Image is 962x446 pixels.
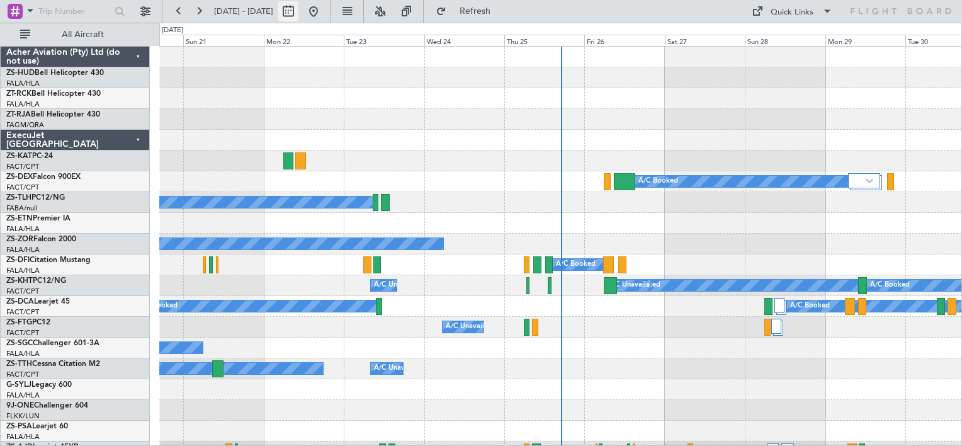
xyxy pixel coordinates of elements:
[6,402,34,409] span: 9J-ONE
[825,35,905,46] div: Mon 29
[6,120,44,130] a: FAGM/QRA
[6,236,76,243] a: ZS-ZORFalcon 2000
[6,340,33,347] span: ZS-SGC
[6,215,33,222] span: ZS-ETN
[6,411,40,421] a: FLKK/LUN
[6,381,31,389] span: G-SYLJ
[6,287,39,296] a: FACT/CPT
[214,6,273,17] span: [DATE] - [DATE]
[6,349,40,358] a: FALA/HLA
[790,297,830,316] div: A/C Booked
[665,35,745,46] div: Sat 27
[745,35,825,46] div: Sun 28
[6,256,30,264] span: ZS-DFI
[183,35,263,46] div: Sun 21
[264,35,344,46] div: Mon 22
[6,423,68,430] a: ZS-PSALearjet 60
[430,1,506,21] button: Refresh
[6,111,100,118] a: ZT-RJABell Helicopter 430
[556,255,596,274] div: A/C Booked
[14,25,137,45] button: All Aircraft
[6,90,101,98] a: ZT-RCKBell Helicopter 430
[6,277,33,285] span: ZS-KHT
[6,90,31,98] span: ZT-RCK
[6,69,104,77] a: ZS-HUDBell Helicopter 430
[6,173,81,181] a: ZS-DEXFalcon 900EX
[6,245,40,254] a: FALA/HLA
[6,100,40,109] a: FALA/HLA
[162,25,183,36] div: [DATE]
[6,319,50,326] a: ZS-FTGPC12
[6,423,32,430] span: ZS-PSA
[6,360,100,368] a: ZS-TTHCessna Citation M2
[6,194,65,202] a: ZS-TLHPC12/NG
[6,319,32,326] span: ZS-FTG
[374,359,426,378] div: A/C Unavailable
[6,152,32,160] span: ZS-KAT
[866,178,873,183] img: arrow-gray.svg
[6,256,91,264] a: ZS-DFICitation Mustang
[870,276,910,295] div: A/C Booked
[6,224,40,234] a: FALA/HLA
[6,432,40,442] a: FALA/HLA
[6,298,34,306] span: ZS-DCA
[6,298,70,306] a: ZS-DCALearjet 45
[6,402,88,409] a: 9J-ONEChallenger 604
[33,30,133,39] span: All Aircraft
[424,35,504,46] div: Wed 24
[6,152,53,160] a: ZS-KATPC-24
[6,162,39,171] a: FACT/CPT
[6,381,72,389] a: G-SYLJLegacy 600
[6,203,38,213] a: FABA/null
[6,79,40,88] a: FALA/HLA
[6,111,31,118] span: ZT-RJA
[6,391,40,400] a: FALA/HLA
[584,35,664,46] div: Fri 26
[6,340,99,347] a: ZS-SGCChallenger 601-3A
[6,215,71,222] a: ZS-ETNPremier IA
[6,194,31,202] span: ZS-TLH
[446,317,498,336] div: A/C Unavailable
[449,7,502,16] span: Refresh
[6,69,35,77] span: ZS-HUD
[745,1,839,21] button: Quick Links
[38,2,111,21] input: Trip Number
[771,6,813,19] div: Quick Links
[6,307,39,317] a: FACT/CPT
[6,328,39,338] a: FACT/CPT
[638,172,678,191] div: A/C Booked
[6,173,33,181] span: ZS-DEX
[374,276,426,295] div: A/C Unavailable
[608,276,660,295] div: A/C Unavailable
[6,183,39,192] a: FACT/CPT
[6,360,32,368] span: ZS-TTH
[6,236,33,243] span: ZS-ZOR
[6,266,40,275] a: FALA/HLA
[6,370,39,379] a: FACT/CPT
[504,35,584,46] div: Thu 25
[6,277,66,285] a: ZS-KHTPC12/NG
